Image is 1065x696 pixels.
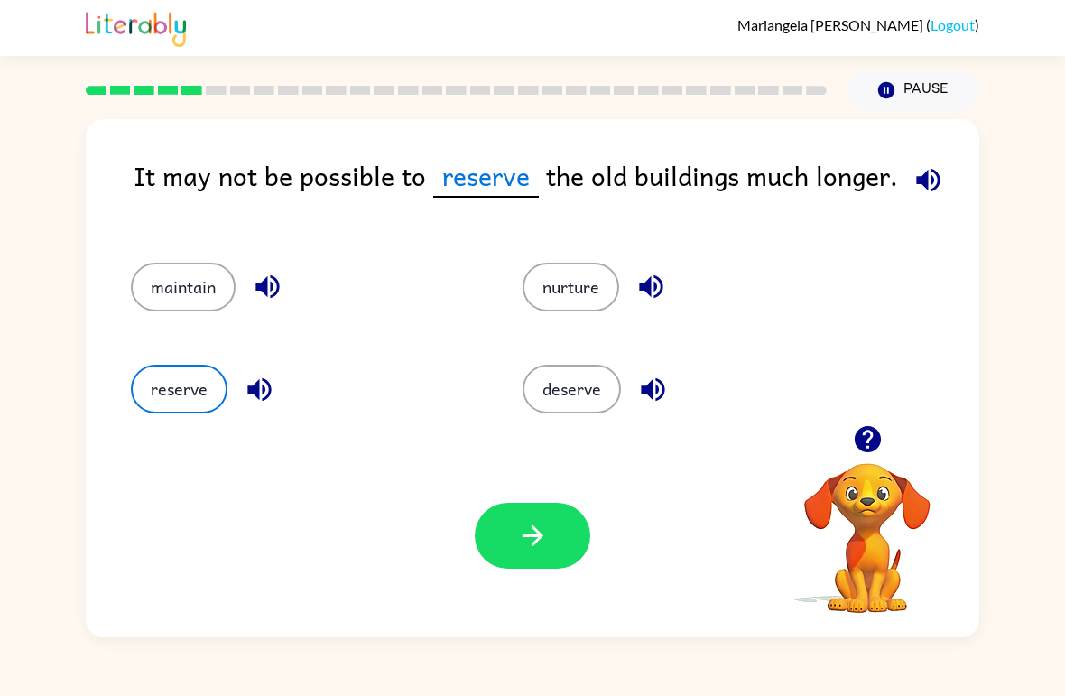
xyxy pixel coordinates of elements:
button: reserve [131,365,227,413]
div: ( ) [737,16,979,33]
button: deserve [523,365,621,413]
span: reserve [433,155,539,198]
div: It may not be possible to the old buildings much longer. [134,155,979,227]
button: maintain [131,263,236,311]
video: Your browser must support playing .mp4 files to use Literably. Please try using another browser. [777,435,958,616]
a: Logout [931,16,975,33]
button: Pause [848,70,979,111]
span: Mariangela [PERSON_NAME] [737,16,926,33]
button: nurture [523,263,619,311]
img: Literably [86,7,186,47]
